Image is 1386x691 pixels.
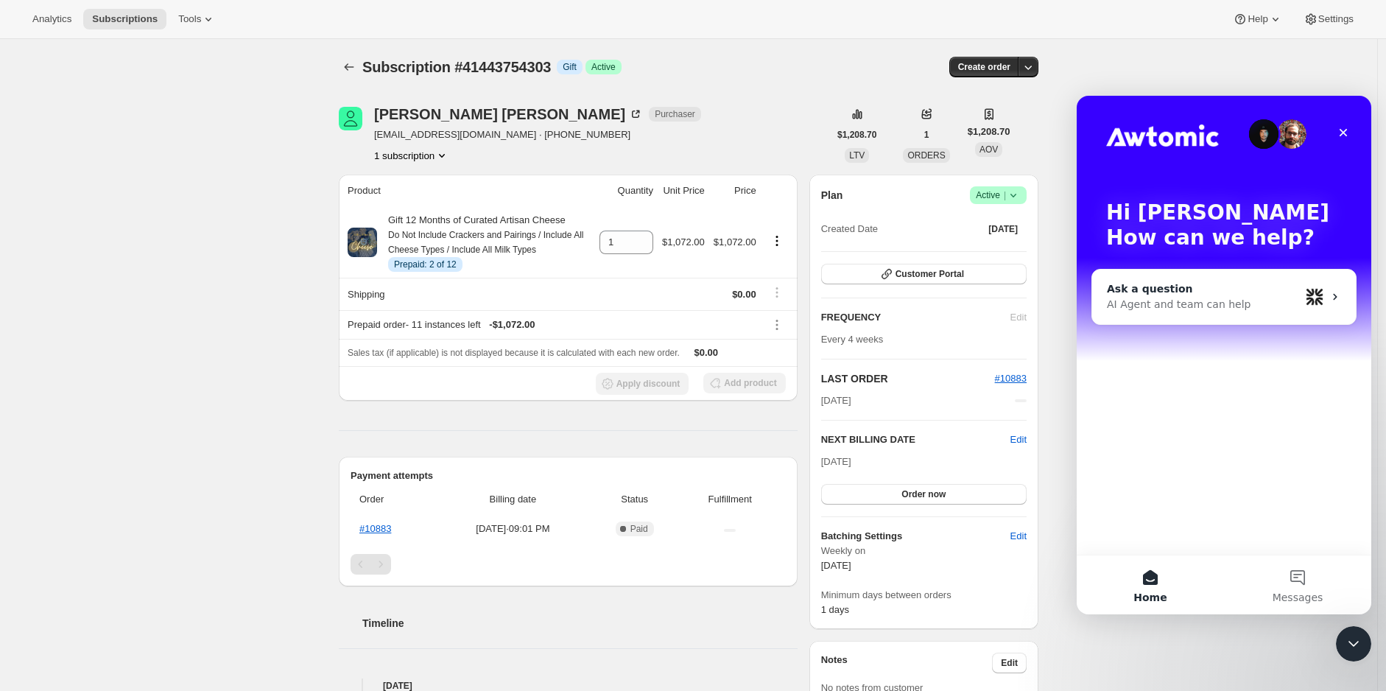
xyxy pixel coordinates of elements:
[979,219,1027,239] button: [DATE]
[924,129,929,141] span: 1
[821,588,1027,603] span: Minimum days between orders
[829,124,885,145] button: $1,208.70
[655,108,695,120] span: Purchaser
[351,554,786,575] nav: Pagination
[1010,432,1027,447] button: Edit
[821,393,851,408] span: [DATE]
[169,9,225,29] button: Tools
[995,373,1027,384] a: #10883
[976,188,1021,203] span: Active
[377,213,591,272] div: Gift 12 Months of Curated Artisan Cheese
[1318,13,1354,25] span: Settings
[595,492,675,507] span: Status
[662,236,705,248] span: $1,072.00
[339,107,362,130] span: George Patton
[821,560,851,571] span: [DATE]
[907,150,945,161] span: ORDERS
[958,61,1010,73] span: Create order
[440,522,585,536] span: [DATE] · 09:01 PM
[440,492,585,507] span: Billing date
[821,432,1010,447] h2: NEXT BILLING DATE
[1002,525,1035,548] button: Edit
[896,268,964,280] span: Customer Portal
[995,371,1027,386] button: #10883
[374,107,643,122] div: [PERSON_NAME] [PERSON_NAME]
[821,653,993,673] h3: Notes
[821,544,1027,558] span: Weekly on
[359,523,391,534] a: #10883
[901,488,946,500] span: Order now
[765,233,789,249] button: Product actions
[837,129,876,141] span: $1,208.70
[732,289,756,300] span: $0.00
[821,604,849,615] span: 1 days
[821,188,843,203] h2: Plan
[1295,9,1362,29] button: Settings
[351,469,786,483] h2: Payment attempts
[394,259,457,270] span: Prepaid: 2 of 12
[1077,96,1371,614] iframe: Intercom live chat
[351,483,435,516] th: Order
[348,228,377,257] img: product img
[709,175,761,207] th: Price
[339,175,595,207] th: Product
[1336,626,1371,662] iframe: Intercom live chat
[821,529,1010,544] h6: Batching Settings
[821,484,1027,505] button: Order now
[821,456,851,467] span: [DATE]
[1001,657,1018,669] span: Edit
[714,236,756,248] span: $1,072.00
[489,318,535,332] span: - $1,072.00
[949,57,1019,77] button: Create order
[765,284,789,301] button: Shipping actions
[992,653,1027,673] button: Edit
[83,9,166,29] button: Subscriptions
[388,230,583,255] small: Do Not Include Crackers and Pairings / Include All Cheese Types / Include All Milk Types
[595,175,658,207] th: Quantity
[658,175,709,207] th: Unit Price
[849,150,865,161] span: LTV
[1248,13,1267,25] span: Help
[821,310,1010,325] h2: FREQUENCY
[563,61,577,73] span: Gift
[1224,9,1291,29] button: Help
[694,347,719,358] span: $0.00
[32,13,71,25] span: Analytics
[24,9,80,29] button: Analytics
[821,334,884,345] span: Every 4 weeks
[915,124,938,145] button: 1
[178,13,201,25] span: Tools
[374,127,701,142] span: [EMAIL_ADDRESS][DOMAIN_NAME] · [PHONE_NUMBER]
[1010,529,1027,544] span: Edit
[821,222,878,236] span: Created Date
[683,492,777,507] span: Fulfillment
[362,616,798,631] h2: Timeline
[988,223,1018,235] span: [DATE]
[821,371,995,386] h2: LAST ORDER
[362,59,551,75] span: Subscription #41443754303
[348,348,680,358] span: Sales tax (if applicable) is not displayed because it is calculated with each new order.
[374,148,449,163] button: Product actions
[591,61,616,73] span: Active
[979,144,998,155] span: AOV
[339,278,595,310] th: Shipping
[339,57,359,77] button: Subscriptions
[821,264,1027,284] button: Customer Portal
[968,124,1010,139] span: $1,208.70
[92,13,158,25] span: Subscriptions
[348,318,756,332] div: Prepaid order - 11 instances left
[630,523,648,535] span: Paid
